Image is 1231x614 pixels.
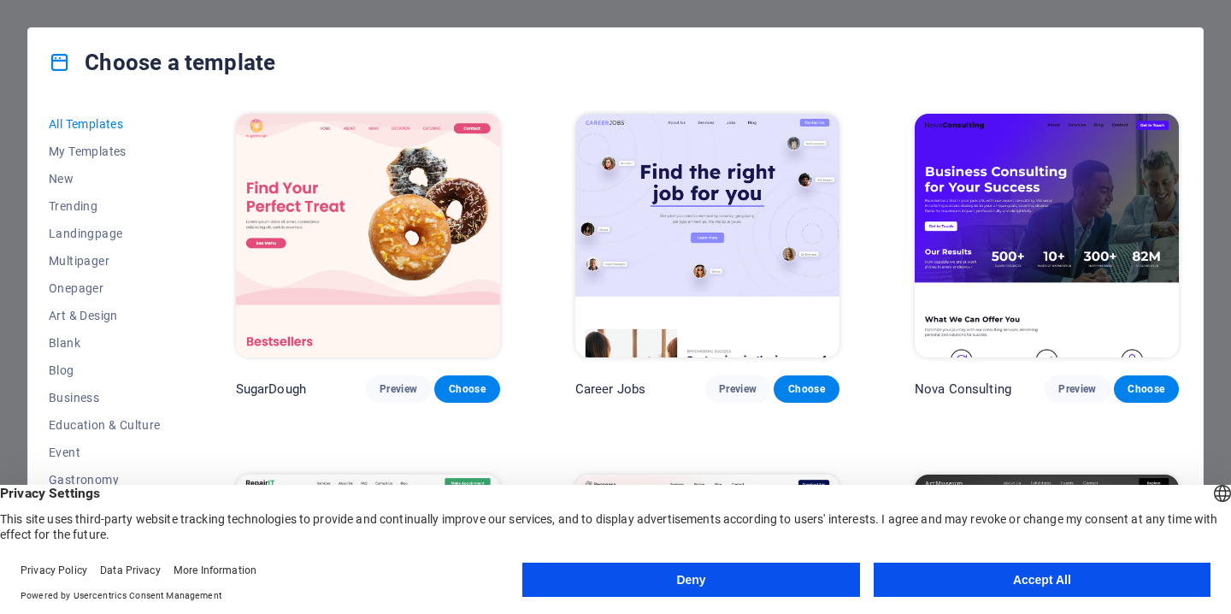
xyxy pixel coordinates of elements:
[49,275,161,302] button: Onepager
[1058,382,1096,396] span: Preview
[49,165,161,192] button: New
[49,302,161,329] button: Art & Design
[719,382,757,396] span: Preview
[236,381,306,398] p: SugarDough
[49,254,161,268] span: Multipager
[49,138,161,165] button: My Templates
[575,381,646,398] p: Career Jobs
[448,382,486,396] span: Choose
[49,384,161,411] button: Business
[915,114,1179,357] img: Nova Consulting
[705,375,770,403] button: Preview
[1128,382,1165,396] span: Choose
[49,281,161,295] span: Onepager
[49,309,161,322] span: Art & Design
[49,192,161,220] button: Trending
[49,220,161,247] button: Landingpage
[434,375,499,403] button: Choose
[380,382,417,396] span: Preview
[49,411,161,439] button: Education & Culture
[49,145,161,158] span: My Templates
[49,247,161,275] button: Multipager
[49,391,161,404] span: Business
[49,172,161,186] span: New
[49,418,161,432] span: Education & Culture
[1045,375,1110,403] button: Preview
[49,363,161,377] span: Blog
[49,473,161,487] span: Gastronomy
[49,199,161,213] span: Trending
[49,439,161,466] button: Event
[49,49,275,76] h4: Choose a template
[915,381,1011,398] p: Nova Consulting
[49,227,161,240] span: Landingpage
[49,336,161,350] span: Blank
[236,114,500,357] img: SugarDough
[774,375,839,403] button: Choose
[575,114,839,357] img: Career Jobs
[49,466,161,493] button: Gastronomy
[49,446,161,459] span: Event
[49,329,161,357] button: Blank
[49,357,161,384] button: Blog
[366,375,431,403] button: Preview
[49,110,161,138] button: All Templates
[49,117,161,131] span: All Templates
[787,382,825,396] span: Choose
[1114,375,1179,403] button: Choose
